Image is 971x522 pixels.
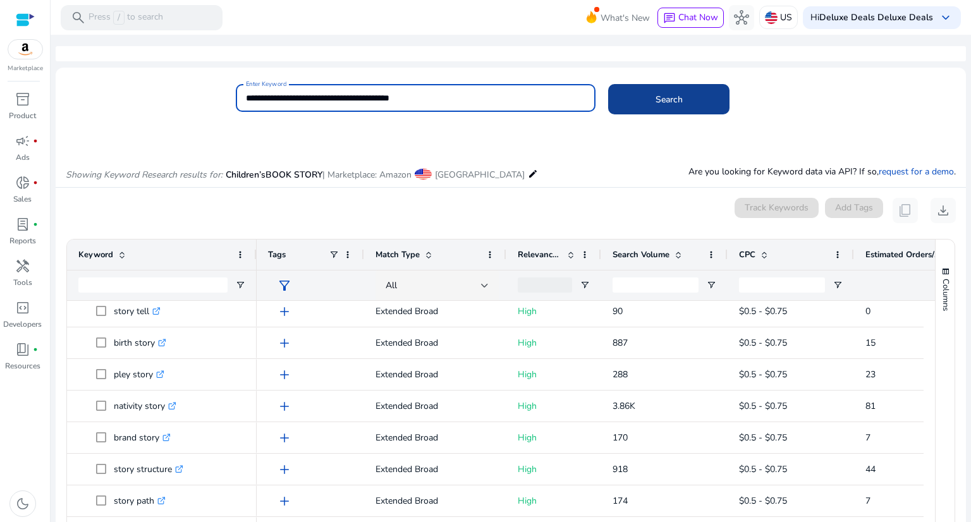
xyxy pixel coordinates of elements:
span: Match Type [376,249,420,260]
span: fiber_manual_record [33,347,38,352]
p: Extended Broad [376,330,495,356]
span: 7 [865,495,870,507]
span: $0.5 - $0.75 [739,400,787,412]
span: fiber_manual_record [33,138,38,143]
img: us.svg [765,11,778,24]
p: Press to search [89,11,163,25]
p: story structure [114,456,183,482]
p: High [518,488,590,514]
span: CPC [739,249,755,260]
input: CPC Filter Input [739,277,825,293]
p: Developers [3,319,42,330]
span: lab_profile [15,217,30,232]
p: Extended Broad [376,488,495,514]
p: High [518,425,590,451]
a: request for a demo [879,166,954,178]
span: | Marketplace: Amazon [322,169,412,181]
span: Search [656,93,683,106]
span: add [277,494,292,509]
span: dark_mode [15,496,30,511]
span: Search Volume [613,249,669,260]
p: Tools [13,277,32,288]
p: Extended Broad [376,456,495,482]
span: handyman [15,258,30,274]
p: Product [9,110,36,121]
button: hub [729,5,754,30]
p: Reports [9,235,36,246]
span: 81 [865,400,876,412]
span: 170 [613,432,628,444]
p: US [780,6,792,28]
p: Extended Broad [376,361,495,387]
span: campaign [15,133,30,149]
span: hub [734,10,749,25]
p: nativity story [114,393,176,419]
span: fiber_manual_record [33,222,38,227]
button: Open Filter Menu [706,280,716,290]
span: 3.86K [613,400,635,412]
span: add [277,399,292,414]
span: 15 [865,337,876,349]
b: Deluxe Deals Deluxe Deals [819,11,933,23]
span: 90 [613,305,623,317]
span: add [277,462,292,477]
span: donut_small [15,175,30,190]
span: [GEOGRAPHIC_DATA] [435,169,525,181]
span: Columns [940,279,951,311]
p: Ads [16,152,30,163]
p: story path [114,488,166,514]
p: Extended Broad [376,425,495,451]
span: $0.5 - $0.75 [739,337,787,349]
span: add [277,367,292,382]
span: fiber_manual_record [33,180,38,185]
span: search [71,10,86,25]
button: Search [608,84,730,114]
span: Estimated Orders/Month [865,249,941,260]
button: Open Filter Menu [833,280,843,290]
span: download [936,203,951,218]
span: Children’sBOOK STORY [226,169,322,181]
p: Sales [13,193,32,205]
p: brand story [114,425,171,451]
mat-label: Enter Keyword [246,80,286,88]
input: Keyword Filter Input [78,277,228,293]
button: Open Filter Menu [235,280,245,290]
i: Showing Keyword Research results for: [66,169,223,181]
p: High [518,393,590,419]
span: inventory_2 [15,92,30,107]
p: High [518,330,590,356]
span: add [277,336,292,351]
span: filter_alt [277,278,292,293]
p: Marketplace [8,64,43,73]
button: Open Filter Menu [580,280,590,290]
button: chatChat Now [657,8,724,28]
span: 44 [865,463,876,475]
span: 7 [865,432,870,444]
span: 887 [613,337,628,349]
p: Hi [810,13,933,22]
p: High [518,361,590,387]
span: chat [663,12,676,25]
span: 918 [613,463,628,475]
span: $0.5 - $0.75 [739,368,787,380]
p: story tell [114,298,161,324]
span: / [113,11,125,25]
span: Keyword [78,249,113,260]
span: All [386,279,397,291]
span: $0.5 - $0.75 [739,495,787,507]
span: add [277,304,292,319]
span: Chat Now [678,11,718,23]
p: Are you looking for Keyword data via API? If so, . [688,165,956,178]
span: book_4 [15,342,30,357]
span: 288 [613,368,628,380]
span: What's New [601,7,650,29]
input: Search Volume Filter Input [613,277,699,293]
mat-icon: edit [528,166,538,181]
p: High [518,456,590,482]
p: Extended Broad [376,298,495,324]
p: Extended Broad [376,393,495,419]
span: Tags [268,249,286,260]
span: $0.5 - $0.75 [739,432,787,444]
span: 23 [865,368,876,380]
span: code_blocks [15,300,30,315]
